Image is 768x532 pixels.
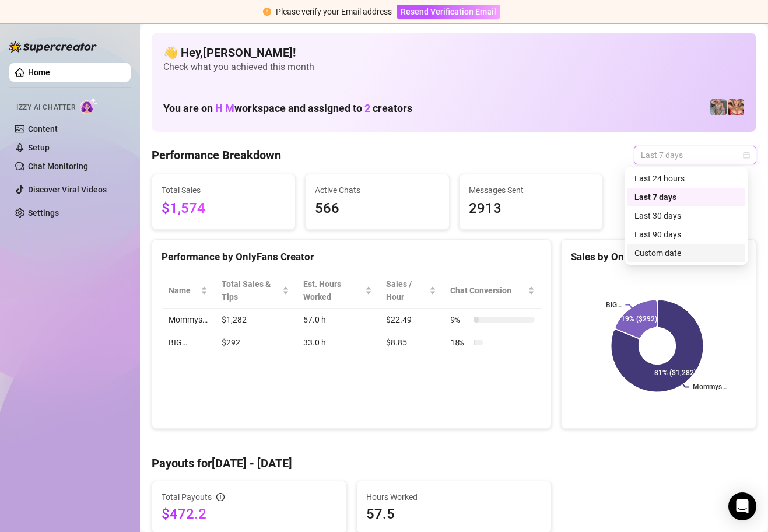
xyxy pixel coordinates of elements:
span: $1,574 [162,198,286,220]
div: Sales by OnlyFans Creator [571,249,746,265]
span: H M [215,102,234,114]
div: Last 24 hours [627,169,745,188]
div: Custom date [634,247,738,260]
div: Last 90 days [634,228,738,241]
div: Last 7 days [634,191,738,204]
span: Total Sales & Tips [222,278,280,303]
span: Total Payouts [162,491,212,503]
span: Check what you achieved this month [163,61,745,73]
div: Est. Hours Worked [303,278,363,303]
a: Chat Monitoring [28,162,88,171]
span: info-circle [216,493,225,501]
td: BIG… [162,331,215,354]
text: BIG… [606,301,622,309]
span: Active Chats [315,184,439,197]
button: Resend Verification Email [397,5,500,19]
span: Hours Worked [366,491,542,503]
a: Content [28,124,58,134]
a: Settings [28,208,59,218]
th: Name [162,273,215,309]
td: $8.85 [379,331,443,354]
span: Total Sales [162,184,286,197]
div: Last 30 days [634,209,738,222]
img: AI Chatter [80,97,98,114]
th: Chat Conversion [443,273,542,309]
span: Sales / Hour [386,278,427,303]
a: Setup [28,143,50,152]
span: 9 % [450,313,469,326]
th: Sales / Hour [379,273,443,309]
h1: You are on workspace and assigned to creators [163,102,412,115]
td: 33.0 h [296,331,380,354]
span: Last 7 days [641,146,749,164]
div: Last 90 days [627,225,745,244]
td: $22.49 [379,309,443,331]
span: 2 [364,102,370,114]
div: Open Intercom Messenger [728,492,756,520]
div: Custom date [627,244,745,262]
td: 57.0 h [296,309,380,331]
img: pennylondonvip [710,99,727,116]
img: logo-BBDzfeDw.svg [9,41,97,52]
div: Last 30 days [627,206,745,225]
span: 57.5 [366,505,542,523]
img: pennylondon [728,99,744,116]
span: Messages Sent [469,184,593,197]
div: Last 24 hours [634,172,738,185]
th: Total Sales & Tips [215,273,296,309]
a: Discover Viral Videos [28,185,107,194]
a: Home [28,68,50,77]
span: 566 [315,198,439,220]
span: Chat Conversion [450,284,525,297]
td: $1,282 [215,309,296,331]
span: exclamation-circle [263,8,271,16]
td: $292 [215,331,296,354]
span: 2913 [469,198,593,220]
text: Mommys… [693,383,727,391]
span: calendar [743,152,750,159]
h4: 👋 Hey, [PERSON_NAME] ! [163,44,745,61]
div: Please verify your Email address [276,5,392,18]
td: Mommys… [162,309,215,331]
span: Resend Verification Email [401,7,496,16]
div: Performance by OnlyFans Creator [162,249,542,265]
span: 18 % [450,336,469,349]
h4: Performance Breakdown [152,147,281,163]
span: Izzy AI Chatter [16,102,75,113]
h4: Payouts for [DATE] - [DATE] [152,455,756,471]
span: $472.2 [162,505,337,523]
span: Name [169,284,198,297]
div: Last 7 days [627,188,745,206]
